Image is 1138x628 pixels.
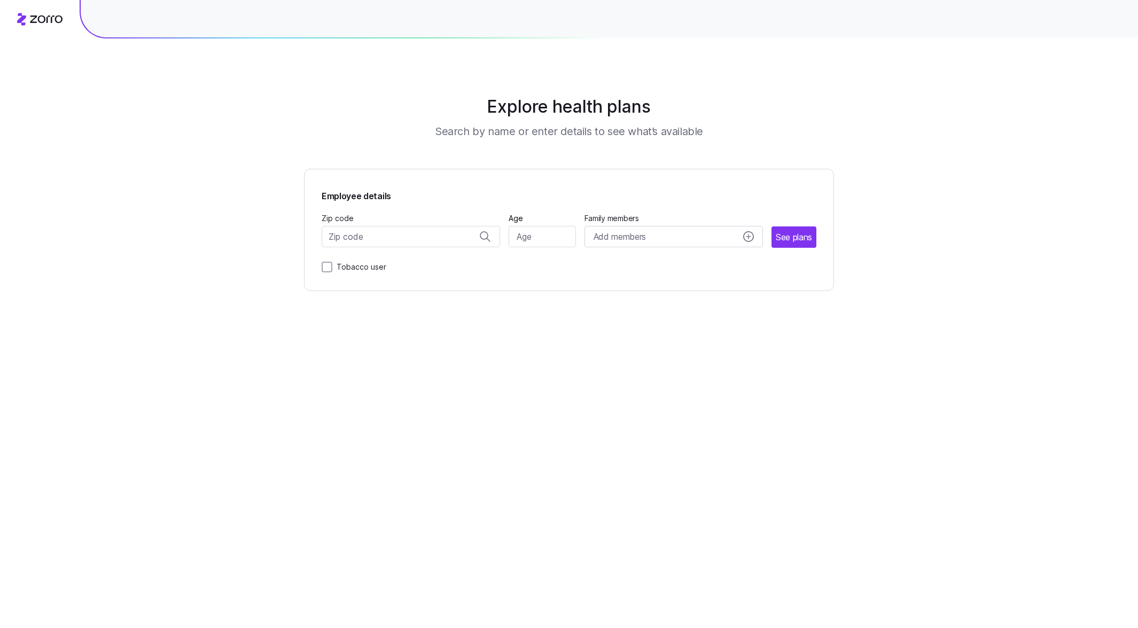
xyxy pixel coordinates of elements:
input: Zip code [322,226,500,247]
label: Zip code [322,213,354,224]
label: Tobacco user [332,261,386,273]
label: Age [509,213,523,224]
span: Employee details [322,186,391,203]
h1: Explore health plans [331,94,808,120]
span: See plans [776,231,812,244]
button: See plans [771,226,816,248]
h3: Search by name or enter details to see what’s available [435,124,703,139]
span: Add members [594,230,646,244]
button: Add membersadd icon [584,226,763,247]
span: Family members [584,213,763,224]
input: Age [509,226,575,247]
svg: add icon [743,231,754,242]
